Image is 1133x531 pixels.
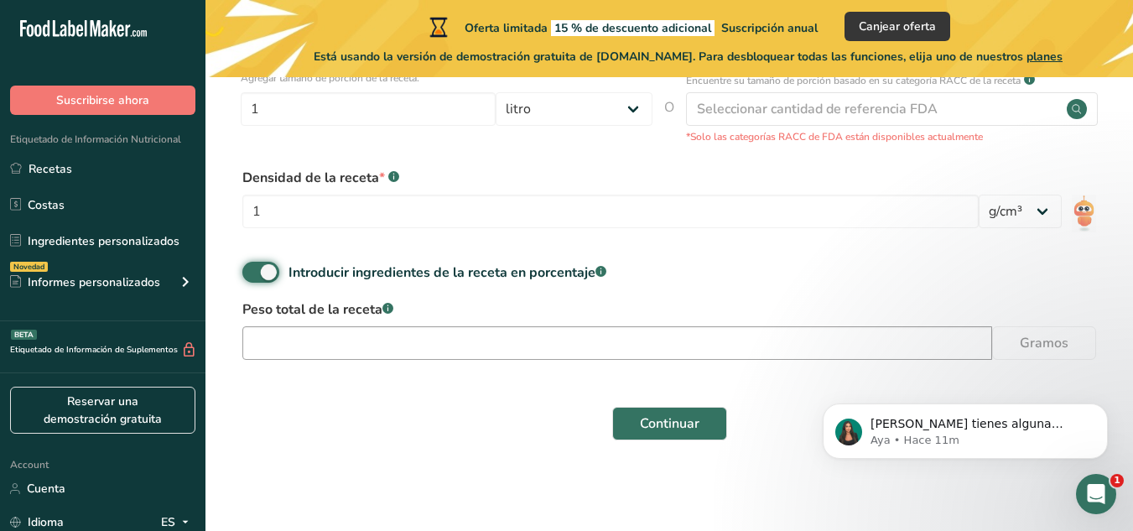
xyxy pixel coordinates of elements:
[242,168,979,188] div: Densidad de la receta
[1110,474,1124,487] span: 1
[640,414,699,434] span: Continuar
[241,70,652,86] p: Agregar tamaño de porción de la receta.
[845,12,950,41] button: Canjear oferta
[242,195,979,228] input: Escribe aquí tu densidad
[1076,474,1116,514] iframe: Intercom live chat
[686,129,1098,144] p: *Solo las categorías RACC de FDA están disponibles actualmente
[612,407,727,440] button: Continuar
[242,299,1096,320] label: Peso total de la receta
[721,20,818,36] span: Suscripción anual
[992,326,1096,360] button: Gramos
[859,18,936,35] span: Canjear oferta
[10,86,195,115] button: Suscribirse ahora
[1026,49,1063,65] span: planes
[10,273,160,291] div: Informes personalizados
[1020,333,1068,353] span: Gramos
[686,73,1021,88] p: Encuentre su tamaño de porción basado en su categoría RACC de la receta
[798,368,1133,486] iframe: Intercom notifications mensaje
[10,387,195,434] a: Reservar una demostración gratuita
[551,20,715,36] span: 15 % de descuento adicional
[56,91,149,109] span: Suscribirse ahora
[697,99,938,119] div: Seleccionar cantidad de referencia FDA
[241,92,496,126] input: Escribe aquí el tamaño de la porción
[288,263,606,283] div: Introducir ingredientes de la receta en porcentaje
[664,97,674,144] span: O
[11,330,37,340] div: BETA
[1072,195,1096,232] img: ai-bot.1dcbe71.gif
[314,48,1063,65] span: Está usando la versión de demostración gratuita de [DOMAIN_NAME]. Para desbloquear todas las func...
[426,17,818,37] div: Oferta limitada
[10,262,48,272] div: Novedad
